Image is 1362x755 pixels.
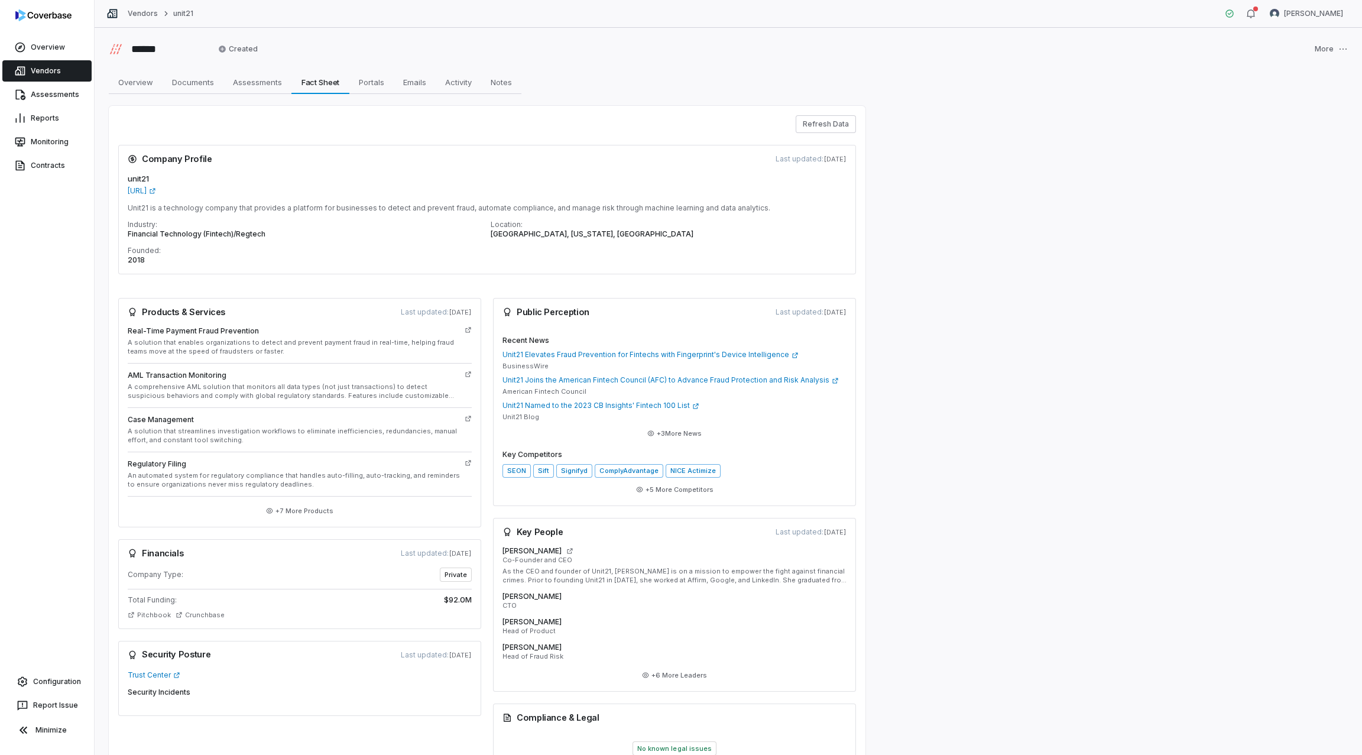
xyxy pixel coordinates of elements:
[176,611,225,620] a: Crunchbase
[449,308,472,316] span: [DATE]
[128,9,158,18] a: Vendors
[502,652,847,661] p: Head of Fraud Risk
[128,173,847,185] h4: unit21
[633,479,717,500] button: +5 More Competitors
[502,362,549,371] span: BusinessWire
[128,220,157,229] span: Industry:
[502,336,847,345] h4: Recent News
[218,44,258,54] span: Created
[2,155,92,176] a: Contracts
[502,643,562,652] h4: [PERSON_NAME]
[128,229,484,239] p: Financial Technology (Fintech)/Regtech
[128,670,180,680] a: Trust Center
[638,665,711,686] button: +6 More Leaders
[2,108,92,129] a: Reports
[823,308,847,316] span: [DATE]
[502,546,562,556] h4: [PERSON_NAME]
[5,718,89,742] button: Minimize
[595,464,663,478] a: ComplyAdvantage
[401,549,472,558] span: Last updated:
[401,307,472,317] span: Last updated:
[449,549,472,558] span: [DATE]
[502,413,539,422] span: Unit21 Blog
[128,650,210,660] h3: Security Posture
[128,203,847,213] p: Unit21 is a technology company that provides a platform for businesses to detect and prevent frau...
[128,415,460,425] h4: Case Management
[398,74,431,90] span: Emails
[502,450,847,459] h4: Key Competitors
[823,155,847,163] span: [DATE]
[128,371,460,380] h4: AML Transaction Monitoring
[167,74,219,90] span: Documents
[128,459,460,469] h4: Regulatory Filing
[776,307,847,317] span: Last updated:
[1263,5,1350,22] button: Lili Jiang avatar[PERSON_NAME]
[444,594,472,606] span: $92.0M
[502,592,562,601] h4: [PERSON_NAME]
[128,186,156,196] a: [URL]
[128,427,460,445] p: A solution that streamlines investigation workflows to eliminate inefficiencies, redundancies, ma...
[533,464,554,478] a: Sift
[128,570,183,579] span: Company Type:
[440,74,476,90] span: Activity
[128,549,183,558] h3: Financials
[262,500,337,521] button: +7 More Products
[796,115,856,133] button: Refresh Data
[666,464,721,478] a: NICE Actimize
[128,383,460,400] p: A comprehensive AML solution that monitors all data types (not just transactions) to detect suspi...
[502,387,586,396] span: American Fintech Council
[776,527,847,537] span: Last updated:
[2,60,92,82] a: Vendors
[486,74,517,90] span: Notes
[502,567,847,585] p: As the CEO and founder of Unit21, [PERSON_NAME] is on a mission to empower the fight against fina...
[128,595,177,605] span: Total Funding:
[491,229,847,239] p: [GEOGRAPHIC_DATA], [US_STATE], [GEOGRAPHIC_DATA]
[491,220,523,229] span: Location:
[2,131,92,153] a: Monitoring
[1284,9,1343,18] span: [PERSON_NAME]
[128,307,225,317] h3: Products & Services
[128,338,460,356] p: A solution that enables organizations to detect and prevent payment fraud in real-time, helping f...
[502,617,562,627] h4: [PERSON_NAME]
[502,627,847,636] p: Head of Product
[128,246,161,255] span: Founded:
[502,713,847,722] h3: Compliance & Legal
[556,464,592,478] a: Signifyd
[1311,37,1351,61] button: More
[128,688,472,697] h4: Security Incidents
[440,568,472,582] span: private
[2,37,92,58] a: Overview
[502,601,847,610] p: CTO
[354,74,389,90] span: Portals
[128,471,460,489] p: An automated system for regulatory compliance that handles auto-filling, auto-tracking, and remin...
[449,651,472,659] span: [DATE]
[15,9,72,21] img: logo-D7KZi-bG.svg
[128,154,212,164] h3: Company Profile
[502,375,847,385] a: Unit21 Joins the American Fintech Council (AFC) to Advance Fraud Protection and Risk Analysis
[776,154,847,164] span: Last updated:
[5,671,89,692] a: Configuration
[401,650,472,660] span: Last updated:
[128,611,171,620] a: Pitchbook
[502,307,589,317] h3: Public Perception
[823,528,847,536] span: [DATE]
[128,326,460,336] h4: Real-Time Payment Fraud Prevention
[5,695,89,716] button: Report Issue
[502,527,563,537] h3: Key People
[173,9,193,18] a: unit21
[502,464,531,478] a: SEON
[502,556,847,565] p: Co-Founder and CEO
[502,401,847,410] a: Unit21 Named to the 2023 CB Insights' Fintech 100 List
[128,255,484,265] p: 2018
[228,74,287,90] span: Assessments
[1270,9,1279,18] img: Lili Jiang avatar
[644,423,705,444] button: +3More News
[2,84,92,105] a: Assessments
[297,74,345,90] span: Fact Sheet
[502,350,847,359] a: Unit21 Elevates Fraud Prevention for Fintechs with Fingerprint's Device Intelligence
